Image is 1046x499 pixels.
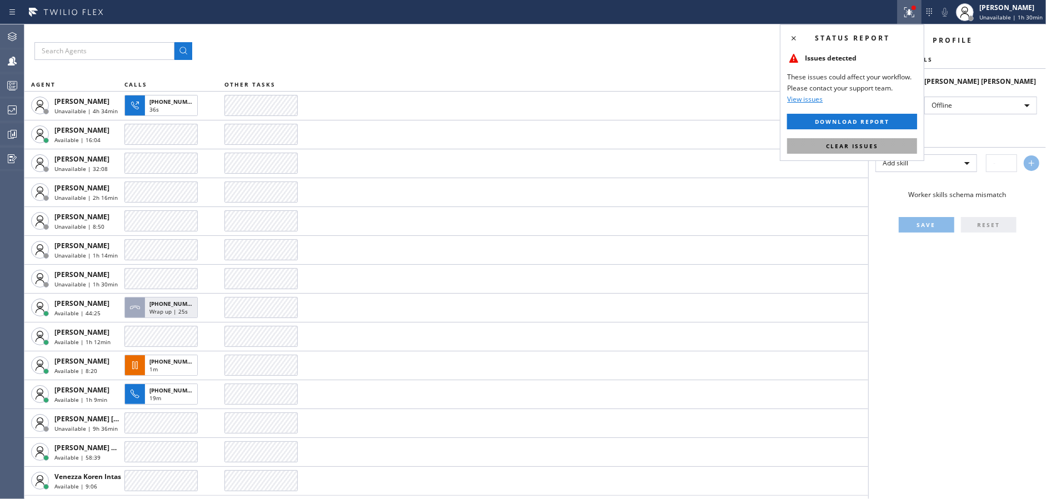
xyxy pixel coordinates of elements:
span: [PERSON_NAME] [PERSON_NAME] [54,414,166,424]
span: [PHONE_NUMBER] [149,98,200,105]
div: Offline [924,97,1037,114]
span: SAVE [917,221,936,229]
span: 36s [149,105,159,113]
span: Available | 1h 9min [54,396,107,404]
button: [PHONE_NUMBER]19m [124,380,201,408]
span: [PERSON_NAME] [54,154,109,164]
span: Available | 16:04 [54,136,101,144]
span: [PERSON_NAME] [54,270,109,279]
span: [PERSON_NAME] [54,183,109,193]
button: [PHONE_NUMBER]1m [124,351,201,379]
span: [PERSON_NAME] [54,241,109,250]
button: RESET [961,217,1017,233]
button: SAVE [899,217,954,233]
span: AGENT [31,80,56,88]
span: [PERSON_NAME] [54,356,109,366]
span: Worker skills schema mismatch [909,190,1007,199]
span: Profile [933,36,973,45]
span: RESET [977,221,1000,229]
div: [PERSON_NAME] [PERSON_NAME] [924,77,1046,86]
span: Available | 8:20 [54,367,97,375]
button: Mute [937,4,953,20]
span: Unavailable | 1h 30min [54,280,118,288]
span: Unavailable | 2h 16min [54,194,118,201]
span: Unavailable | 9h 36min [54,425,118,432]
span: [PHONE_NUMBER] [149,300,200,308]
span: [PERSON_NAME] [54,125,109,135]
span: Unavailable | 1h 30min [979,13,1043,21]
span: Unavailable | 4h 34min [54,107,118,115]
span: Available | 44:25 [54,309,101,317]
div: Add skill [875,154,977,172]
span: CALLS [124,80,147,88]
span: Unavailable | 1h 14min [54,251,118,259]
span: 19m [149,394,161,402]
button: [PHONE_NUMBER]Wrap up | 25s [124,294,201,321]
span: Add skill [883,158,908,168]
span: [PERSON_NAME] [54,327,109,337]
span: [PERSON_NAME] Guingos [54,443,138,452]
span: [PERSON_NAME] [54,212,109,221]
span: Unavailable | 8:50 [54,223,104,230]
input: - [986,154,1017,172]
input: Search Agents [34,42,174,60]
span: Available | 1h 12min [54,338,111,346]
span: Wrap up | 25s [149,308,188,315]
span: [PERSON_NAME] [54,299,109,308]
span: Unavailable | 32:08 [54,165,108,173]
span: 1m [149,365,158,373]
span: OTHER TASKS [224,80,276,88]
span: [PHONE_NUMBER] [149,386,200,394]
span: Venezza Koren Intas [54,472,121,481]
span: [PERSON_NAME] [54,385,109,395]
div: [PERSON_NAME] [979,3,1043,12]
span: [PERSON_NAME] [54,97,109,106]
span: Available | 9:06 [54,482,97,490]
span: [PHONE_NUMBER] [149,357,200,365]
span: Available | 58:39 [54,453,101,461]
button: [PHONE_NUMBER]36s [124,92,201,119]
